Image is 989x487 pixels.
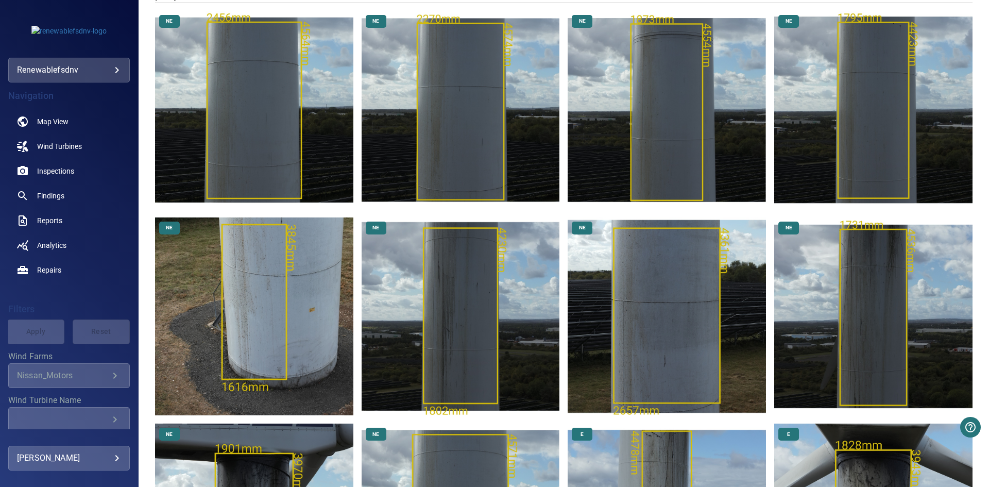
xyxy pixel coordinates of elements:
[155,217,353,416] img: Nissan_Motors/T08/2025-09-16-8/2025-09-16-3/image26wp30.jpg
[37,265,61,275] span: Repairs
[31,26,107,36] img: renewablefsdnv-logo
[37,116,69,127] span: Map View
[774,11,973,209] img: Nissan_Motors/T08/2025-09-16-8/2025-09-16-3/image35wp39.jpg
[568,11,766,209] img: Nissan_Motors/T08/2025-09-16-8/2025-09-16-3/image33wp37.jpg
[17,371,109,380] div: Nissan_Motors
[8,407,130,432] div: Wind Turbine Name
[17,62,121,78] div: renewablefsdnv
[573,224,592,231] span: NE
[8,304,130,314] h4: Filters
[8,134,130,159] a: windturbines noActive
[8,109,130,134] a: map noActive
[8,208,130,233] a: reports noActive
[781,431,796,438] span: E
[160,224,179,231] span: NE
[155,11,353,209] img: Nissan_Motors/T08/2025-09-16-8/2025-09-16-3/image30wp34.jpg
[8,352,130,361] label: Wind Farms
[366,431,385,438] span: NE
[366,18,385,25] span: NE
[8,91,130,101] h4: Navigation
[8,363,130,388] div: Wind Farms
[37,166,74,176] span: Inspections
[8,58,130,82] div: renewablefsdnv
[568,217,766,416] img: Nissan_Motors/T08/2025-09-16-8/2025-09-16-3/image27wp31.jpg
[8,183,130,208] a: findings noActive
[8,159,130,183] a: inspections noActive
[37,141,82,152] span: Wind Turbines
[8,233,130,258] a: analytics noActive
[366,224,385,231] span: NE
[779,18,798,25] span: NE
[8,396,130,405] label: Wind Turbine Name
[774,217,973,416] img: Nissan_Motors/T08/2025-09-16-8/2025-09-16-3/image39wp43.jpg
[8,258,130,282] a: repairs noActive
[37,240,66,250] span: Analytics
[37,215,62,226] span: Reports
[779,224,798,231] span: NE
[160,431,179,438] span: NE
[17,450,121,466] div: [PERSON_NAME]
[160,18,179,25] span: NE
[573,18,592,25] span: NE
[362,217,560,416] img: Nissan_Motors/T08/2025-09-16-8/2025-09-16-3/image38wp42.jpg
[574,431,590,438] span: E
[37,191,64,201] span: Findings
[362,11,560,209] img: Nissan_Motors/T08/2025-09-16-8/2025-09-16-3/image31wp35.jpg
